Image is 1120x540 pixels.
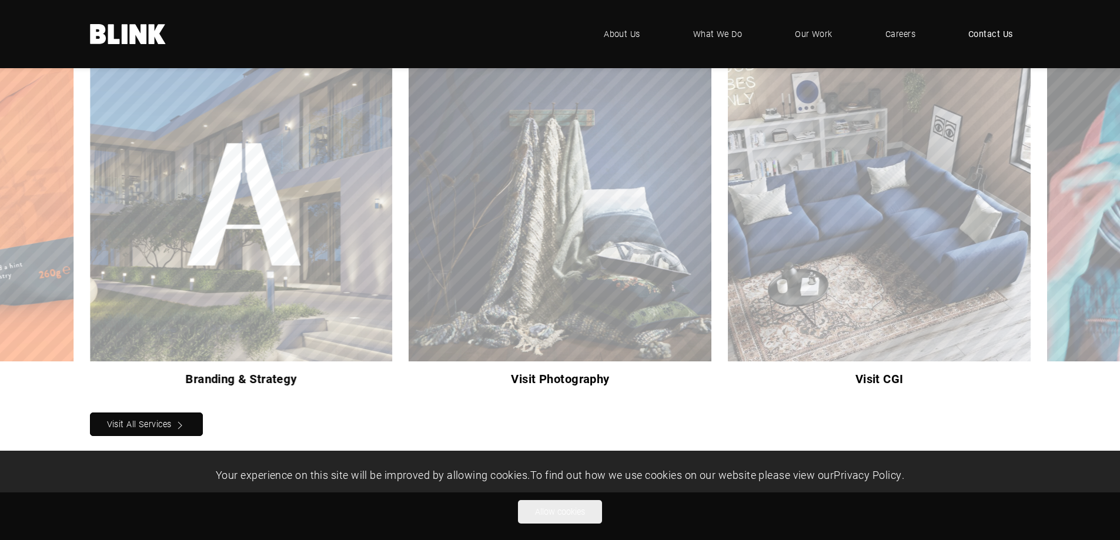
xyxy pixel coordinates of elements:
span: Our Work [795,28,833,41]
span: Contact Us [968,28,1013,41]
span: What We Do [693,28,743,41]
h3: Branding & Strategy [90,370,393,388]
span: About Us [604,28,640,41]
span: Your experience on this site will be improved by allowing cookies. To find out how we use cookies... [216,468,904,482]
div: 5 of 5 [73,59,393,396]
a: Contact Us [951,16,1031,52]
a: About Us [586,16,658,52]
a: What We Do [676,16,760,52]
h3: Visit Photography [409,370,711,388]
a: Careers [868,16,933,52]
span: Careers [885,28,915,41]
nobr: Visit All Services [107,418,172,430]
button: Allow cookies [518,500,602,524]
a: Privacy Policy [834,468,901,482]
a: Our Work [777,16,850,52]
div: 2 of 5 [711,59,1031,396]
div: 1 of 5 [392,59,711,396]
a: Home [90,24,166,44]
a: Visit All Services [90,412,203,436]
h3: Visit CGI [728,370,1031,388]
